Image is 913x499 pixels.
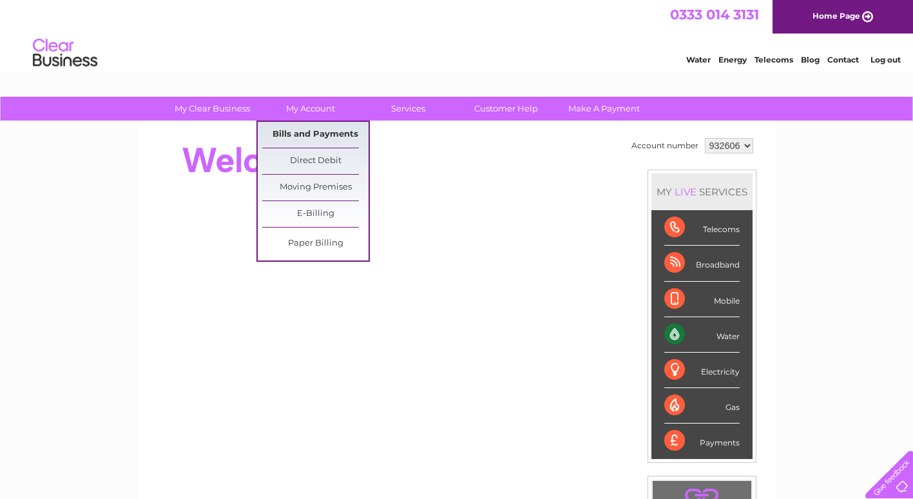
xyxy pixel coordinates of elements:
[32,34,98,73] img: logo.png
[664,246,740,281] div: Broadband
[664,317,740,353] div: Water
[153,7,762,63] div: Clear Business is a trading name of Verastar Limited (registered in [GEOGRAPHIC_DATA] No. 3667643...
[355,97,461,121] a: Services
[628,135,702,157] td: Account number
[159,97,265,121] a: My Clear Business
[670,6,759,23] a: 0333 014 3131
[664,424,740,458] div: Payments
[827,55,859,64] a: Contact
[262,148,369,174] a: Direct Debit
[664,282,740,317] div: Mobile
[672,186,699,198] div: LIVE
[686,55,711,64] a: Water
[262,231,369,257] a: Paper Billing
[870,55,901,64] a: Log out
[262,122,369,148] a: Bills and Payments
[664,353,740,388] div: Electricity
[551,97,657,121] a: Make A Payment
[801,55,820,64] a: Blog
[664,388,740,424] div: Gas
[257,97,363,121] a: My Account
[262,201,369,227] a: E-Billing
[453,97,559,121] a: Customer Help
[664,210,740,246] div: Telecoms
[718,55,747,64] a: Energy
[754,55,793,64] a: Telecoms
[262,175,369,201] a: Moving Premises
[651,173,753,210] div: MY SERVICES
